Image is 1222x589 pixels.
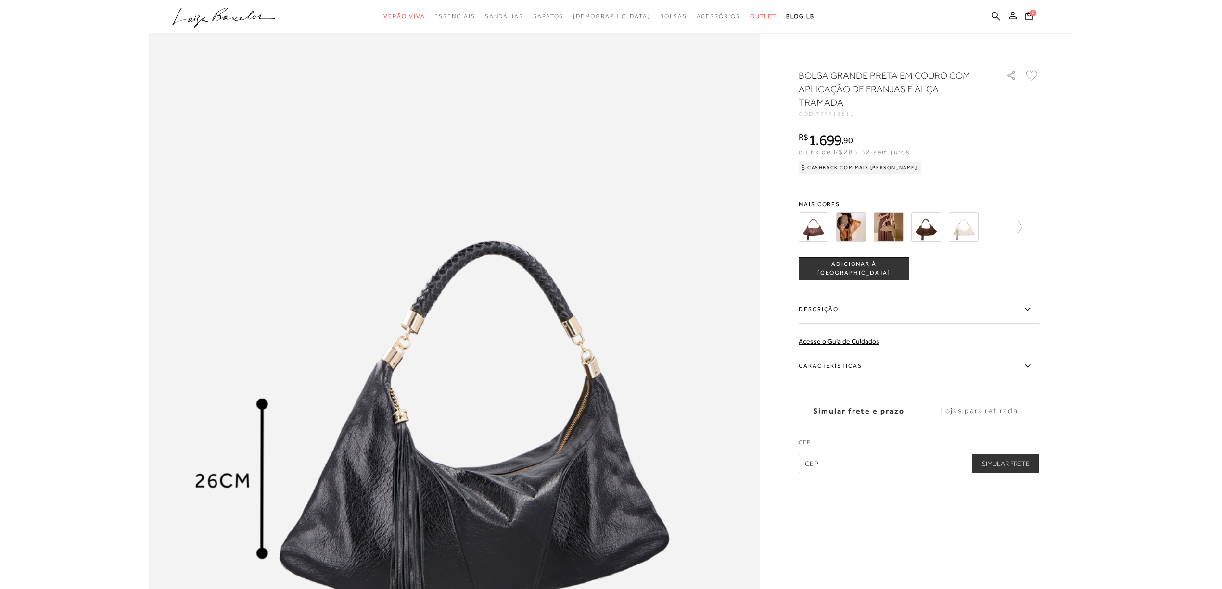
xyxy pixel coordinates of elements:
[573,8,650,25] a: noSubCategoriesText
[1022,11,1036,24] button: 0
[808,131,842,149] span: 1.699
[485,13,523,20] span: Sandálias
[1030,10,1036,16] span: 0
[697,8,740,25] a: categoryNavScreenReaderText
[660,13,687,20] span: Bolsas
[434,8,475,25] a: categoryNavScreenReaderText
[383,13,425,20] span: Verão Viva
[799,257,909,280] button: ADICIONAR À [GEOGRAPHIC_DATA]
[533,8,563,25] a: categoryNavScreenReaderText
[919,398,1039,424] label: Lojas para retirada
[697,13,740,20] span: Acessórios
[949,212,979,242] img: BOLSA GRANDE OFF WHITE EM COURO COM APLICAÇÃO DE FRANJAS E ALÇA TRAMADA
[573,13,650,20] span: [DEMOGRAPHIC_DATA]
[750,8,777,25] a: categoryNavScreenReaderText
[836,212,866,242] img: BOLSA GRANDE CARAMELO EM COURO COM APLICAÇÃO DE FRANJAS E ALÇA TRAMADA
[660,8,687,25] a: categoryNavScreenReaderText
[841,136,853,145] i: ,
[383,8,425,25] a: categoryNavScreenReaderText
[799,212,828,242] img: BOLSA GRANDE CAFÉ EM COURO COM APLICAÇÃO DE FRANJAS E ALÇA TRAMADA
[786,8,814,25] a: BLOG LB
[816,111,854,117] span: 777712811
[434,13,475,20] span: Essenciais
[799,454,1039,473] input: CEP
[799,296,1039,324] label: Descrição
[799,133,808,141] i: R$
[799,438,1039,451] label: CEP
[533,13,563,20] span: Sapatos
[799,111,991,117] div: CÓD:
[874,212,904,242] img: BOLSA GRANDE EM CAMURÇA BEGE FENDI COM APLICAÇÃO DE FRANJAS E ALÇA TRAMADA
[911,212,941,242] img: BOLSA GRANDE EM CAMURÇA CAFÉ COM APLICAÇÃO DE FRANJAS E ALÇA TRAMADA
[786,13,814,20] span: BLOG LB
[750,13,777,20] span: Outlet
[799,352,1039,380] label: Características
[843,135,853,145] span: 90
[972,454,1039,473] button: Simular Frete
[799,162,921,174] div: Cashback com Mais [PERSON_NAME]
[799,201,1039,207] span: Mais cores
[799,69,979,109] h1: BOLSA GRANDE PRETA EM COURO COM APLICAÇÃO DE FRANJAS E ALÇA TRAMADA
[799,398,919,424] label: Simular frete e prazo
[485,8,523,25] a: categoryNavScreenReaderText
[799,260,909,277] span: ADICIONAR À [GEOGRAPHIC_DATA]
[799,148,910,156] span: ou 6x de R$283,32 sem juros
[799,338,879,345] a: Acesse o Guia de Cuidados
